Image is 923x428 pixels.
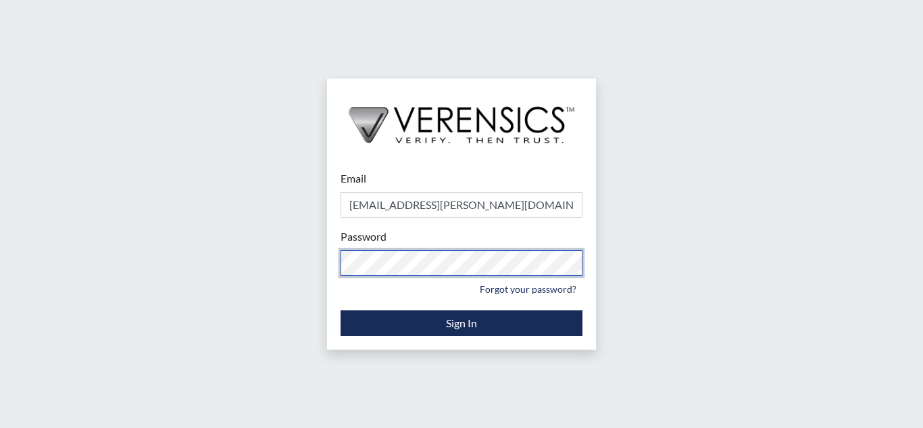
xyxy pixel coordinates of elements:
[341,229,386,245] label: Password
[327,78,596,157] img: logo-wide-black.2aad4157.png
[341,192,582,218] input: Email
[341,310,582,336] button: Sign In
[341,170,366,187] label: Email
[474,279,582,300] a: Forgot your password?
